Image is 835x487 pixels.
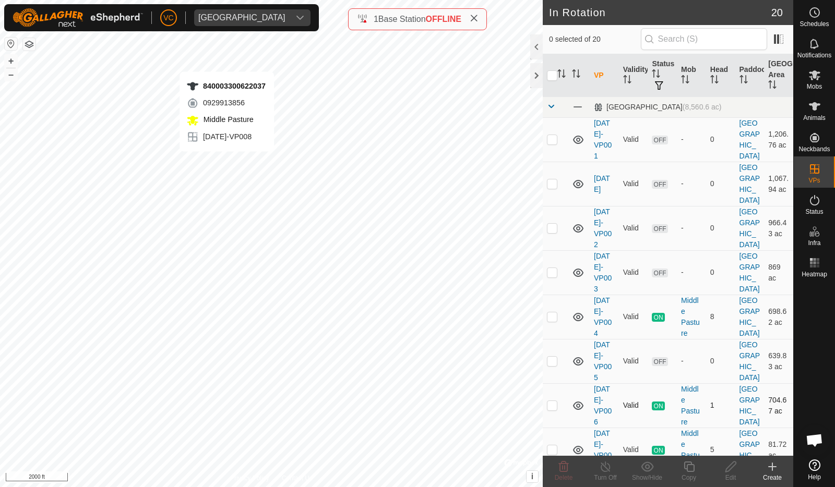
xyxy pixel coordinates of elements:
td: Valid [619,428,648,472]
td: 966.43 ac [764,206,793,250]
div: Middle Pasture [681,428,702,472]
span: i [531,472,533,481]
span: ON [652,401,664,410]
th: Head [706,54,735,97]
div: Open chat [799,424,830,456]
span: ON [652,313,664,322]
span: 0 selected of 20 [549,34,641,45]
a: [GEOGRAPHIC_DATA] [739,296,760,337]
div: - [681,134,702,145]
span: Mobs [807,83,822,90]
div: Middle Pasture [681,295,702,339]
a: [GEOGRAPHIC_DATA] [739,429,760,470]
div: Edit [710,473,751,482]
a: [DATE]-VP002 [594,208,612,249]
div: - [681,267,702,278]
td: 1 [706,383,735,428]
span: 1 [374,15,378,23]
span: Animals [803,115,826,121]
td: 1,067.94 ac [764,162,793,206]
span: OFFLINE [426,15,461,23]
th: Paddock [735,54,765,97]
td: 869 ac [764,250,793,295]
button: + [5,55,17,67]
span: OFF [652,180,667,189]
button: i [527,471,538,482]
div: Copy [668,473,710,482]
span: OFF [652,224,667,233]
button: Reset Map [5,38,17,50]
td: Valid [619,339,648,383]
td: 0 [706,117,735,162]
span: VPs [808,177,820,184]
div: - [681,356,702,367]
th: Mob [677,54,706,97]
td: 0 [706,162,735,206]
span: Infra [808,240,820,246]
td: 5 [706,428,735,472]
a: [DATE]-VP004 [594,296,612,337]
td: Valid [619,250,648,295]
td: 698.62 ac [764,295,793,339]
a: [GEOGRAPHIC_DATA] [739,119,760,160]
p-sorticon: Activate to sort [572,71,580,79]
a: [DATE]-VP001 [594,119,612,160]
span: (8,560.6 ac) [683,103,722,111]
div: [DATE]-VP008 [186,131,266,143]
div: 840003300622037 [186,80,266,92]
button: – [5,68,17,81]
a: [DATE] [594,174,610,193]
td: 0 [706,206,735,250]
td: 704.67 ac [764,383,793,428]
td: 81.72 ac [764,428,793,472]
div: [GEOGRAPHIC_DATA] [198,14,285,22]
span: OFF [652,136,667,144]
a: [GEOGRAPHIC_DATA] [739,163,760,204]
td: Valid [619,162,648,206]
span: OFF [652,357,667,366]
a: [GEOGRAPHIC_DATA] [739,385,760,426]
div: 0929913856 [186,96,266,109]
th: Validity [619,54,648,97]
span: VC [163,13,173,23]
a: Privacy Policy [230,473,269,483]
div: dropdown trigger [290,9,311,26]
span: ON [652,446,664,455]
td: 0 [706,250,735,295]
div: Turn Off [584,473,626,482]
div: Middle Pasture [681,384,702,428]
div: - [681,178,702,189]
span: Notifications [797,52,831,58]
a: Help [794,455,835,484]
a: [DATE]-VP003 [594,252,612,293]
th: [GEOGRAPHIC_DATA] Area [764,54,793,97]
span: 20 [771,5,783,20]
span: Help [808,474,821,480]
span: Middle Pasture [201,115,254,124]
p-sorticon: Activate to sort [623,77,631,85]
a: Contact Us [282,473,313,483]
div: [GEOGRAPHIC_DATA] [594,103,721,112]
img: Gallagher Logo [13,8,143,27]
span: Buenos Aires [194,9,290,26]
td: 1,206.76 ac [764,117,793,162]
p-sorticon: Activate to sort [652,71,660,79]
a: [GEOGRAPHIC_DATA] [739,208,760,249]
span: OFF [652,269,667,277]
a: [DATE]-VP007 [594,429,612,470]
input: Search (S) [641,28,767,50]
td: 639.83 ac [764,339,793,383]
span: Delete [555,474,573,481]
td: Valid [619,206,648,250]
a: [GEOGRAPHIC_DATA] [739,340,760,382]
span: Heatmap [802,271,827,277]
td: Valid [619,383,648,428]
p-sorticon: Activate to sort [710,77,719,85]
a: [GEOGRAPHIC_DATA] [739,252,760,293]
p-sorticon: Activate to sort [739,77,748,85]
th: Status [648,54,677,97]
a: [DATE]-VP005 [594,340,612,382]
a: [DATE]-VP006 [594,385,612,426]
div: Show/Hide [626,473,668,482]
td: Valid [619,117,648,162]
